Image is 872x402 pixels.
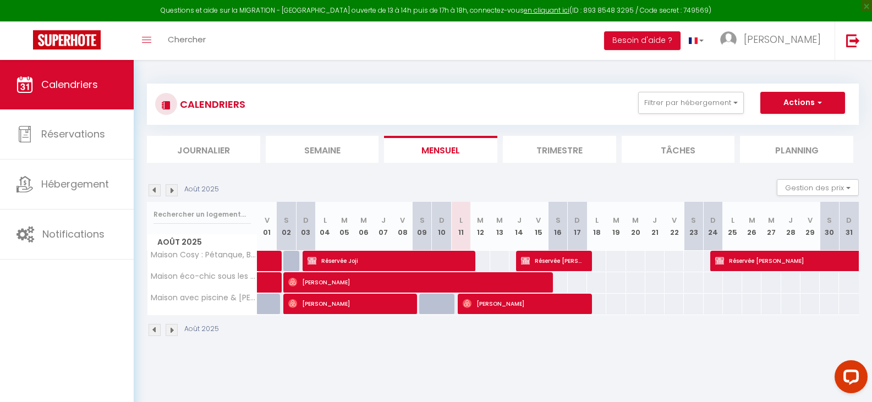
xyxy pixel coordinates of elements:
[606,202,626,251] th: 19
[374,202,393,251] th: 07
[184,184,219,195] p: Août 2025
[521,250,585,271] span: Réservée [PERSON_NAME]
[384,136,497,163] li: Mensuel
[665,202,684,251] th: 22
[638,92,744,114] button: Filtrer par hébergement
[536,215,541,225] abbr: V
[684,202,703,251] th: 23
[808,215,813,225] abbr: V
[42,227,105,241] span: Notifications
[509,202,529,251] th: 14
[604,31,681,50] button: Besoin d'aide ?
[477,215,484,225] abbr: M
[470,202,490,251] th: 12
[720,31,737,48] img: ...
[768,215,775,225] abbr: M
[820,202,839,251] th: 30
[496,215,503,225] abbr: M
[354,202,374,251] th: 06
[400,215,405,225] abbr: V
[740,136,853,163] li: Planning
[360,215,367,225] abbr: M
[645,202,665,251] th: 21
[420,215,425,225] abbr: S
[712,21,835,60] a: ... [PERSON_NAME]
[595,215,599,225] abbr: L
[149,294,259,302] span: Maison avec piscine & [PERSON_NAME] : L’Oustal d’Aygues
[381,215,386,225] abbr: J
[587,202,606,251] th: 18
[781,202,800,251] th: 28
[315,202,334,251] th: 04
[147,234,257,250] span: Août 2025
[672,215,677,225] abbr: V
[839,202,859,251] th: 31
[731,215,734,225] abbr: L
[749,215,755,225] abbr: M
[308,250,468,271] span: Réservée Joji
[296,202,315,251] th: 03
[846,34,860,47] img: logout
[788,215,793,225] abbr: J
[548,202,567,251] th: 16
[626,202,645,251] th: 20
[341,215,348,225] abbr: M
[160,21,214,60] a: Chercher
[432,202,451,251] th: 10
[439,215,445,225] abbr: D
[266,136,379,163] li: Semaine
[568,202,587,251] th: 17
[490,202,509,251] th: 13
[777,179,859,196] button: Gestion des prix
[33,30,101,49] img: Super Booking
[556,215,561,225] abbr: S
[723,202,742,251] th: 25
[613,215,619,225] abbr: M
[529,202,548,251] th: 15
[284,215,289,225] abbr: S
[149,251,259,259] span: Maison Cosy : Pétanque, Baby-foot & Ping-Pong !
[177,92,245,117] h3: CALENDRIERS
[800,202,820,251] th: 29
[149,272,259,280] span: Maison éco-chic sous les étoiles, entre [GEOGRAPHIC_DATA] et nature
[147,136,260,163] li: Journalier
[459,215,463,225] abbr: L
[153,205,251,224] input: Rechercher un logement...
[463,293,585,314] span: [PERSON_NAME]
[41,177,109,191] span: Hébergement
[710,215,716,225] abbr: D
[277,202,296,251] th: 02
[265,215,270,225] abbr: V
[632,215,639,225] abbr: M
[41,127,105,141] span: Réservations
[846,215,852,225] abbr: D
[413,202,432,251] th: 09
[744,32,821,46] span: [PERSON_NAME]
[257,202,277,251] th: 01
[704,202,723,251] th: 24
[503,136,616,163] li: Trimestre
[288,293,410,314] span: [PERSON_NAME]
[574,215,580,225] abbr: D
[323,215,327,225] abbr: L
[827,215,832,225] abbr: S
[451,202,470,251] th: 11
[168,34,206,45] span: Chercher
[393,202,412,251] th: 08
[622,136,735,163] li: Tâches
[524,5,569,15] a: en cliquant ici
[760,92,845,114] button: Actions
[517,215,522,225] abbr: J
[761,202,781,251] th: 27
[742,202,761,251] th: 26
[303,215,309,225] abbr: D
[652,215,657,225] abbr: J
[288,272,545,293] span: [PERSON_NAME]
[41,78,98,91] span: Calendriers
[184,324,219,334] p: Août 2025
[691,215,696,225] abbr: S
[335,202,354,251] th: 05
[826,356,872,402] iframe: LiveChat chat widget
